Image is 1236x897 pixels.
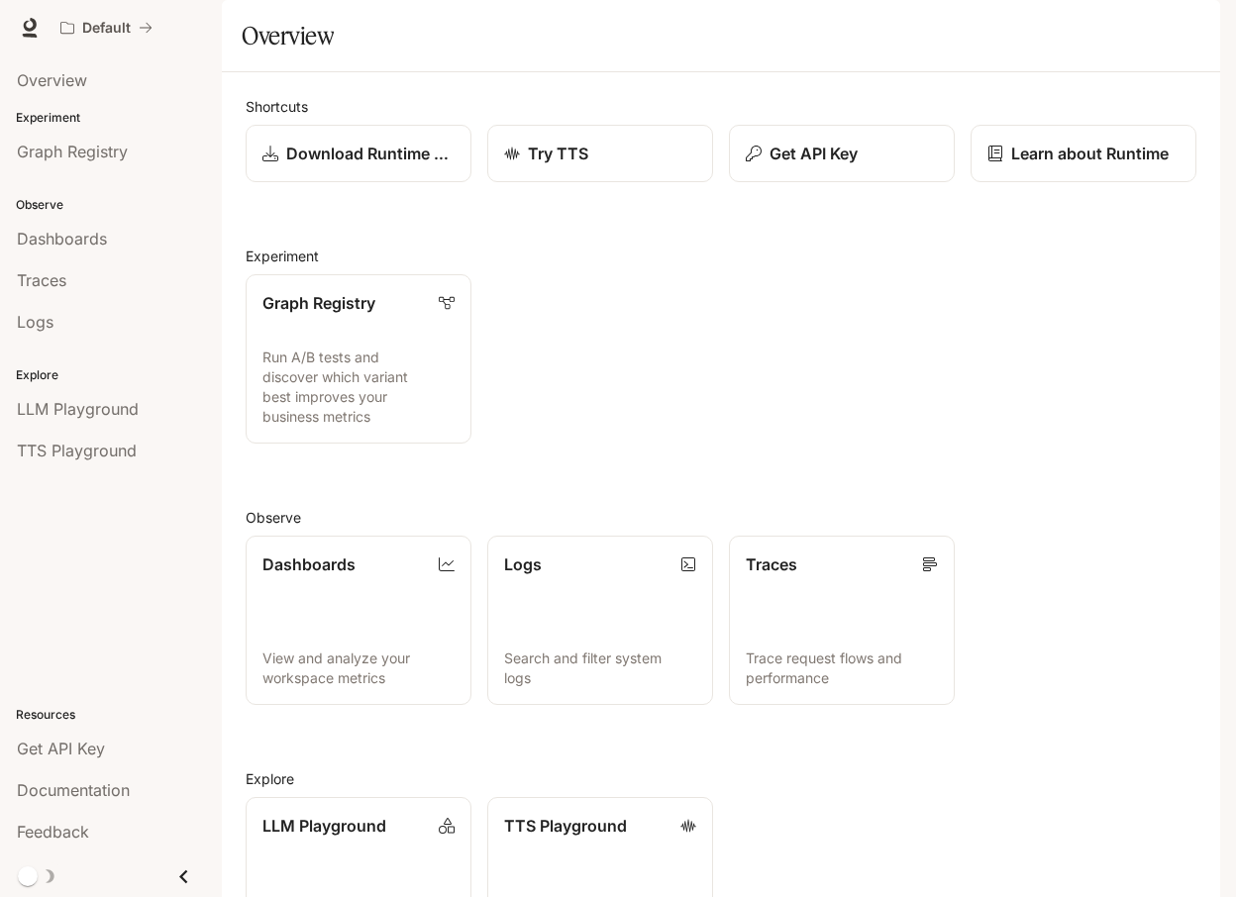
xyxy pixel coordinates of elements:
a: Try TTS [487,125,713,182]
a: TracesTrace request flows and performance [729,536,955,705]
p: Download Runtime SDK [286,142,455,165]
a: Graph RegistryRun A/B tests and discover which variant best improves your business metrics [246,274,471,444]
p: Default [82,20,131,37]
p: LLM Playground [262,814,386,838]
a: LogsSearch and filter system logs [487,536,713,705]
h2: Explore [246,768,1196,789]
p: Trace request flows and performance [746,648,938,688]
p: Search and filter system logs [504,648,696,688]
p: Dashboards [262,552,356,576]
p: Graph Registry [262,291,375,315]
p: Run A/B tests and discover which variant best improves your business metrics [262,348,455,427]
p: View and analyze your workspace metrics [262,648,455,688]
p: Learn about Runtime [1011,142,1169,165]
h2: Experiment [246,246,1196,266]
p: TTS Playground [504,814,627,838]
button: All workspaces [51,8,161,48]
h2: Observe [246,507,1196,528]
h1: Overview [242,16,334,55]
a: DashboardsView and analyze your workspace metrics [246,536,471,705]
p: Logs [504,552,542,576]
button: Get API Key [729,125,955,182]
h2: Shortcuts [246,96,1196,117]
p: Try TTS [528,142,588,165]
p: Get API Key [770,142,858,165]
p: Traces [746,552,797,576]
a: Download Runtime SDK [246,125,471,182]
a: Learn about Runtime [971,125,1196,182]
